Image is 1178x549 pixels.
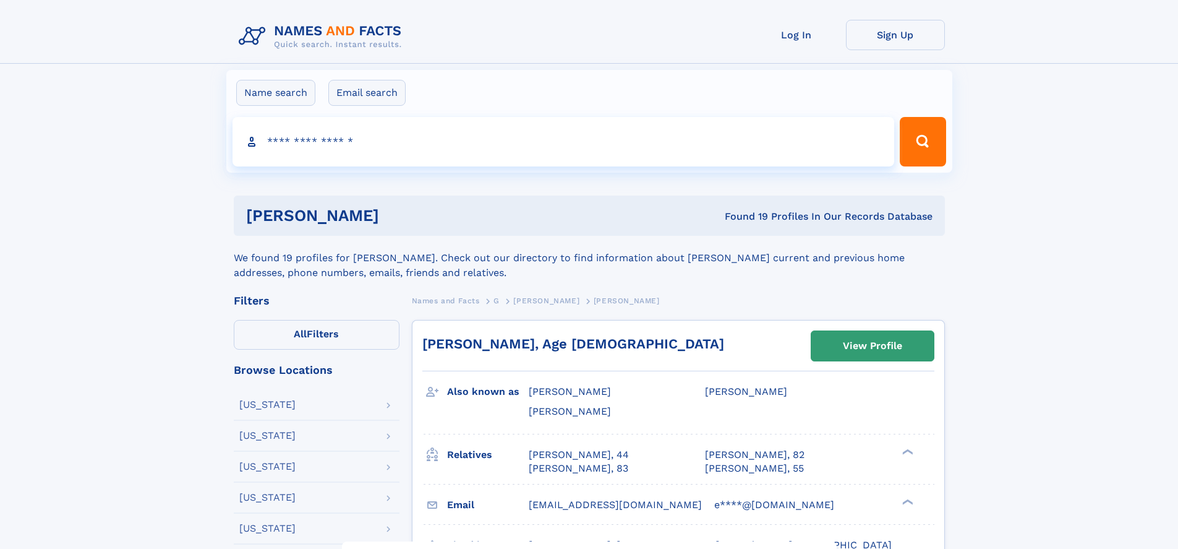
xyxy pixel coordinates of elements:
[447,495,529,516] h3: Email
[234,236,945,280] div: We found 19 profiles for [PERSON_NAME]. Check out our directory to find information about [PERSON...
[513,293,579,308] a: [PERSON_NAME]
[234,320,399,350] label: Filters
[328,80,406,106] label: Email search
[843,332,902,360] div: View Profile
[246,208,552,223] h1: [PERSON_NAME]
[529,462,628,475] a: [PERSON_NAME], 83
[412,293,480,308] a: Names and Facts
[239,524,296,534] div: [US_STATE]
[705,386,787,397] span: [PERSON_NAME]
[747,20,846,50] a: Log In
[294,328,307,340] span: All
[529,499,702,511] span: [EMAIL_ADDRESS][DOMAIN_NAME]
[422,336,724,352] a: [PERSON_NAME], Age [DEMOGRAPHIC_DATA]
[552,210,933,223] div: Found 19 Profiles In Our Records Database
[529,448,629,462] a: [PERSON_NAME], 44
[234,20,412,53] img: Logo Names and Facts
[900,117,945,166] button: Search Button
[899,498,914,506] div: ❯
[234,365,399,376] div: Browse Locations
[493,296,500,305] span: G
[447,444,529,465] h3: Relatives
[493,293,500,308] a: G
[239,431,296,441] div: [US_STATE]
[513,296,579,305] span: [PERSON_NAME]
[236,80,315,106] label: Name search
[447,381,529,402] h3: Also known as
[594,296,660,305] span: [PERSON_NAME]
[234,295,399,306] div: Filters
[239,493,296,503] div: [US_STATE]
[529,386,611,397] span: [PERSON_NAME]
[705,462,804,475] a: [PERSON_NAME], 55
[705,448,805,462] a: [PERSON_NAME], 82
[899,447,914,456] div: ❯
[239,400,296,410] div: [US_STATE]
[233,117,895,166] input: search input
[529,405,611,417] span: [PERSON_NAME]
[846,20,945,50] a: Sign Up
[811,331,934,361] a: View Profile
[239,462,296,472] div: [US_STATE]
